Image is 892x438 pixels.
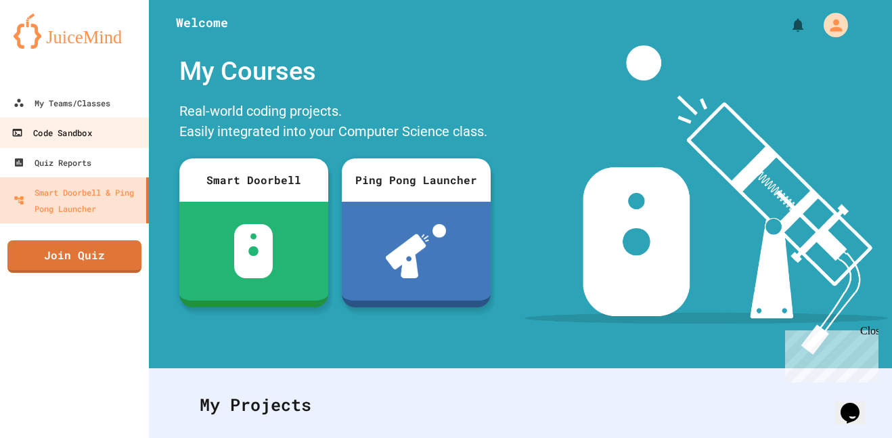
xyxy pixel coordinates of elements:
a: Join Quiz [7,240,141,273]
div: My Account [809,9,851,41]
img: banner-image-my-projects.png [525,45,887,355]
div: My Teams/Classes [14,95,110,111]
div: Real-world coding projects. Easily integrated into your Computer Science class. [173,97,497,148]
div: Smart Doorbell & Ping Pong Launcher [14,184,141,217]
div: Chat with us now!Close [5,5,93,86]
iframe: chat widget [780,325,878,382]
div: Code Sandbox [12,125,91,141]
div: My Projects [186,378,855,431]
iframe: chat widget [835,384,878,424]
div: Ping Pong Launcher [342,158,491,202]
img: ppl-with-ball.png [386,224,446,278]
div: My Courses [173,45,497,97]
div: My Notifications [765,14,809,37]
div: Smart Doorbell [179,158,328,202]
img: logo-orange.svg [14,14,135,49]
div: Quiz Reports [14,154,91,171]
img: sdb-white.svg [234,224,273,278]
